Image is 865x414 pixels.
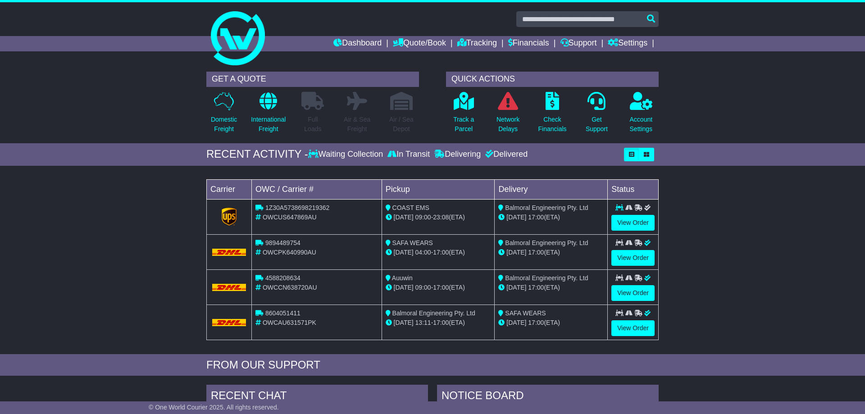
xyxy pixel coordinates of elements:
[506,249,526,256] span: [DATE]
[498,283,604,292] div: (ETA)
[308,150,385,159] div: Waiting Collection
[263,214,317,221] span: OWCUS647869AU
[206,359,659,372] div: FROM OUR SUPPORT
[222,208,237,226] img: GetCarrierServiceLogo
[265,239,300,246] span: 9894489754
[206,385,428,409] div: RECENT CHAT
[382,179,495,199] td: Pickup
[528,319,544,326] span: 17:00
[505,204,588,211] span: Balmoral Engineering Pty. Ltd
[506,214,526,221] span: [DATE]
[528,249,544,256] span: 17:00
[505,274,588,282] span: Balmoral Engineering Pty. Ltd
[611,215,655,231] a: View Order
[265,204,329,211] span: 1Z30A5738698219362
[506,284,526,291] span: [DATE]
[538,115,567,134] p: Check Financials
[212,249,246,256] img: DHL.png
[344,115,370,134] p: Air & Sea Freight
[433,319,449,326] span: 17:00
[207,179,252,199] td: Carrier
[453,115,474,134] p: Track a Parcel
[498,248,604,257] div: (ETA)
[506,319,526,326] span: [DATE]
[415,214,431,221] span: 09:00
[585,91,608,139] a: GetSupport
[508,36,549,51] a: Financials
[206,72,419,87] div: GET A QUOTE
[392,204,429,211] span: COAST EMS
[446,72,659,87] div: QUICK ACTIONS
[608,36,647,51] a: Settings
[392,274,413,282] span: Auuwin
[432,150,483,159] div: Delivering
[611,320,655,336] a: View Order
[250,91,286,139] a: InternationalFreight
[496,115,519,134] p: Network Delays
[149,404,279,411] span: © One World Courier 2025. All rights reserved.
[265,274,300,282] span: 4588208634
[386,213,491,222] div: - (ETA)
[608,179,659,199] td: Status
[263,249,316,256] span: OWCPK640990AU
[263,319,316,326] span: OWCAU631571PK
[483,150,528,159] div: Delivered
[457,36,497,51] a: Tracking
[333,36,382,51] a: Dashboard
[630,115,653,134] p: Account Settings
[386,318,491,328] div: - (ETA)
[611,250,655,266] a: View Order
[560,36,597,51] a: Support
[505,239,588,246] span: Balmoral Engineering Pty. Ltd
[586,115,608,134] p: Get Support
[386,283,491,292] div: - (ETA)
[415,319,431,326] span: 13:11
[265,309,300,317] span: 8604051411
[385,150,432,159] div: In Transit
[415,284,431,291] span: 09:00
[210,91,237,139] a: DomesticFreight
[415,249,431,256] span: 04:00
[538,91,567,139] a: CheckFinancials
[528,284,544,291] span: 17:00
[206,148,308,161] div: RECENT ACTIVITY -
[611,285,655,301] a: View Order
[496,91,520,139] a: NetworkDelays
[437,385,659,409] div: NOTICE BOARD
[394,319,414,326] span: [DATE]
[433,249,449,256] span: 17:00
[433,284,449,291] span: 17:00
[392,309,475,317] span: Balmoral Engineering Pty. Ltd
[505,309,546,317] span: SAFA WEARS
[386,248,491,257] div: - (ETA)
[394,214,414,221] span: [DATE]
[392,239,433,246] span: SAFA WEARS
[263,284,317,291] span: OWCCN638720AU
[389,115,414,134] p: Air / Sea Depot
[252,179,382,199] td: OWC / Carrier #
[212,284,246,291] img: DHL.png
[498,213,604,222] div: (ETA)
[251,115,286,134] p: International Freight
[528,214,544,221] span: 17:00
[394,249,414,256] span: [DATE]
[394,284,414,291] span: [DATE]
[495,179,608,199] td: Delivery
[629,91,653,139] a: AccountSettings
[212,319,246,326] img: DHL.png
[301,115,324,134] p: Full Loads
[453,91,474,139] a: Track aParcel
[211,115,237,134] p: Domestic Freight
[393,36,446,51] a: Quote/Book
[433,214,449,221] span: 23:08
[498,318,604,328] div: (ETA)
